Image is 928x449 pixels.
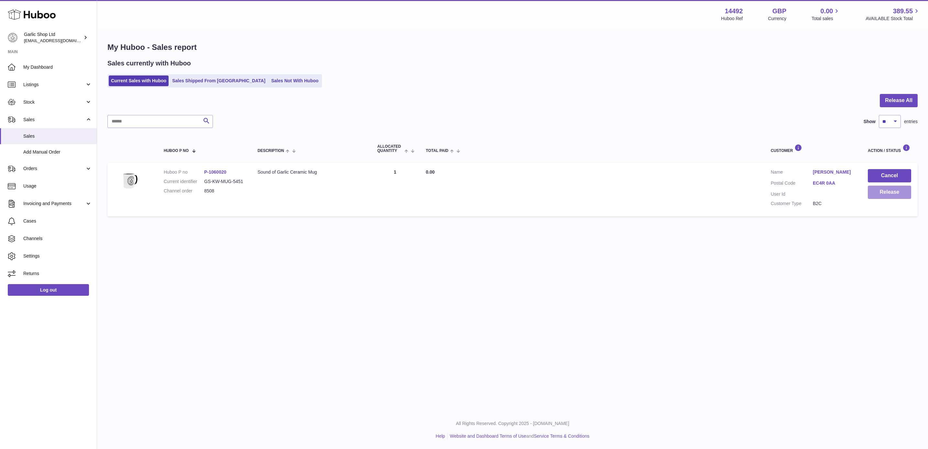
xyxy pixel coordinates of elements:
[864,119,876,125] label: Show
[772,7,786,16] strong: GBP
[170,75,268,86] a: Sales Shipped From [GEOGRAPHIC_DATA]
[813,169,855,175] a: [PERSON_NAME]
[23,149,92,155] span: Add Manual Order
[893,7,913,16] span: 389.55
[23,64,92,70] span: My Dashboard
[204,188,245,194] dd: 8508
[23,253,92,259] span: Settings
[821,7,833,16] span: 0.00
[164,149,189,153] span: Huboo P no
[771,191,813,197] dt: User Id
[426,169,435,175] span: 0.00
[107,59,191,68] h2: Sales currently with Huboo
[768,16,787,22] div: Currency
[114,169,146,192] img: Mug-1.png
[23,166,85,172] span: Orders
[258,169,364,175] div: Sound of Garlic Ceramic Mug
[23,133,92,139] span: Sales
[8,284,89,296] a: Log out
[377,144,403,153] span: ALLOCATED Quantity
[23,117,85,123] span: Sales
[23,271,92,277] span: Returns
[771,144,855,153] div: Customer
[371,163,419,216] td: 1
[447,433,589,439] li: and
[23,99,85,105] span: Stock
[269,75,321,86] a: Sales Not With Huboo
[204,178,245,185] dd: GS-KW-MUG-5451
[24,31,82,44] div: Garlic Shop Ltd
[868,144,911,153] div: Action / Status
[866,16,920,22] span: AVAILABLE Stock Total
[868,169,911,182] button: Cancel
[721,16,743,22] div: Huboo Ref
[771,180,813,188] dt: Postal Code
[426,149,448,153] span: Total paid
[813,201,855,207] dd: B2C
[880,94,918,107] button: Release All
[23,183,92,189] span: Usage
[534,433,590,439] a: Service Terms & Conditions
[866,7,920,22] a: 389.55 AVAILABLE Stock Total
[436,433,445,439] a: Help
[450,433,526,439] a: Website and Dashboard Terms of Use
[771,201,813,207] dt: Customer Type
[164,169,204,175] dt: Huboo P no
[109,75,169,86] a: Current Sales with Huboo
[164,178,204,185] dt: Current identifier
[23,236,92,242] span: Channels
[23,218,92,224] span: Cases
[812,16,840,22] span: Total sales
[164,188,204,194] dt: Channel order
[107,42,918,52] h1: My Huboo - Sales report
[725,7,743,16] strong: 14492
[868,186,911,199] button: Release
[23,201,85,207] span: Invoicing and Payments
[204,169,226,175] a: P-1060020
[258,149,284,153] span: Description
[102,420,923,427] p: All Rights Reserved. Copyright 2025 - [DOMAIN_NAME]
[771,169,813,177] dt: Name
[813,180,855,186] a: EC4R 0AA
[23,82,85,88] span: Listings
[904,119,918,125] span: entries
[812,7,840,22] a: 0.00 Total sales
[8,33,17,42] img: internalAdmin-14492@internal.huboo.com
[24,38,95,43] span: [EMAIL_ADDRESS][DOMAIN_NAME]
